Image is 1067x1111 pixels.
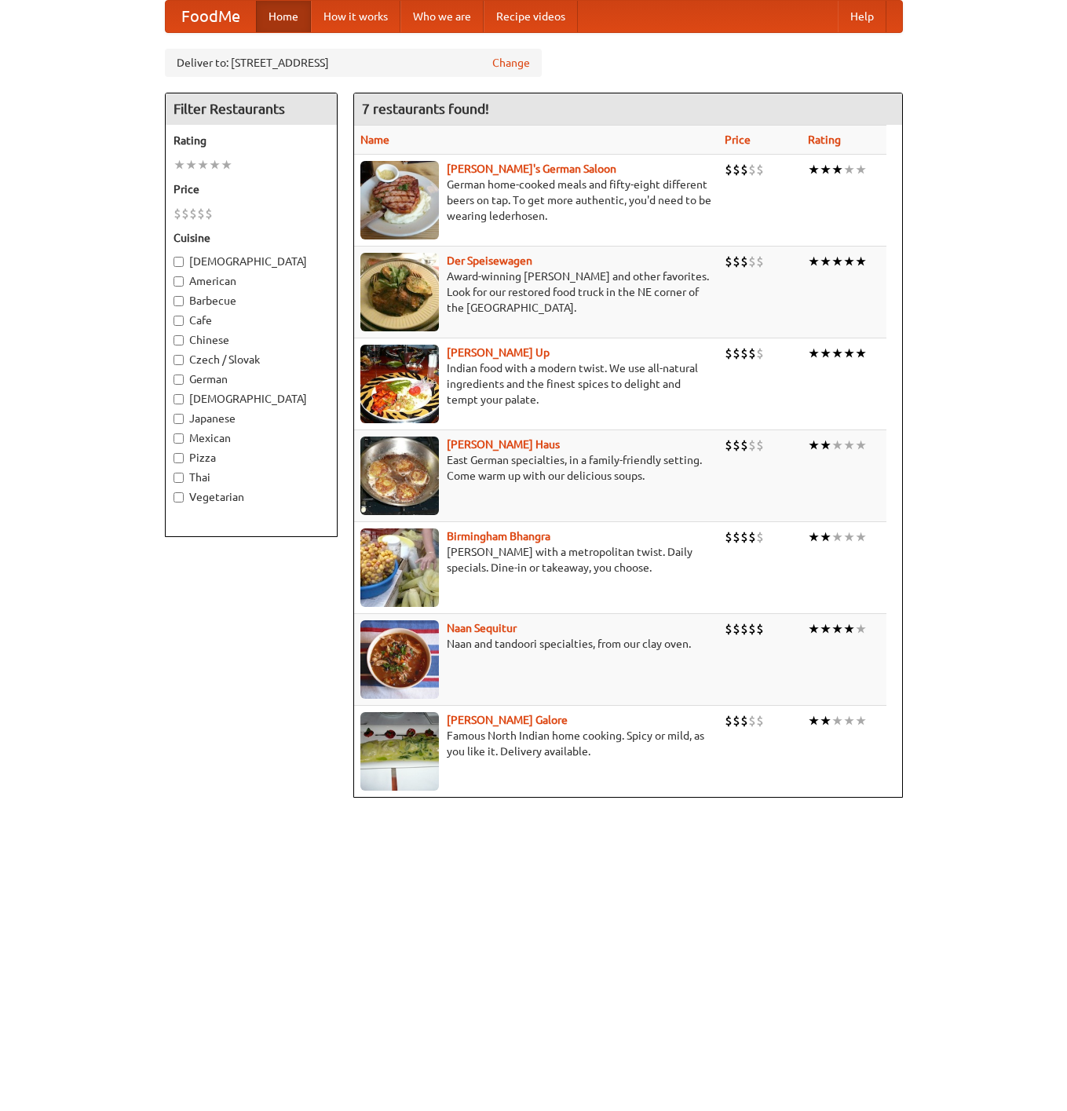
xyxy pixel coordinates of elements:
[360,269,712,316] p: Award-winning [PERSON_NAME] and other favorites. Look for our restored food truck in the NE corne...
[740,253,748,270] li: $
[189,205,197,222] li: $
[740,528,748,546] li: $
[740,161,748,178] li: $
[855,345,867,362] li: ★
[748,161,756,178] li: $
[360,437,439,515] img: kohlhaus.jpg
[808,528,820,546] li: ★
[843,161,855,178] li: ★
[843,345,855,362] li: ★
[174,492,184,503] input: Vegetarian
[740,437,748,454] li: $
[174,371,329,387] label: German
[855,620,867,638] li: ★
[756,253,764,270] li: $
[484,1,578,32] a: Recipe videos
[360,345,439,423] img: curryup.jpg
[166,1,256,32] a: FoodMe
[447,530,550,543] a: Birmingham Bhangra
[447,714,568,726] a: [PERSON_NAME] Galore
[855,712,867,729] li: ★
[820,345,831,362] li: ★
[174,316,184,326] input: Cafe
[831,161,843,178] li: ★
[360,712,439,791] img: currygalore.jpg
[174,375,184,385] input: German
[256,1,311,32] a: Home
[360,253,439,331] img: speisewagen.jpg
[756,620,764,638] li: $
[174,205,181,222] li: $
[808,712,820,729] li: ★
[748,253,756,270] li: $
[855,253,867,270] li: ★
[360,544,712,576] p: [PERSON_NAME] with a metropolitan twist. Daily specials. Dine-in or takeaway, you choose.
[748,437,756,454] li: $
[174,257,184,267] input: [DEMOGRAPHIC_DATA]
[725,620,733,638] li: $
[197,205,205,222] li: $
[165,49,542,77] div: Deliver to: [STREET_ADDRESS]
[820,712,831,729] li: ★
[855,528,867,546] li: ★
[174,293,329,309] label: Barbecue
[174,254,329,269] label: [DEMOGRAPHIC_DATA]
[843,253,855,270] li: ★
[360,360,712,407] p: Indian food with a modern twist. We use all-natural ingredients and the finest spices to delight ...
[447,254,532,267] a: Der Speisewagen
[756,528,764,546] li: $
[725,528,733,546] li: $
[174,230,329,246] h5: Cuisine
[725,437,733,454] li: $
[174,453,184,463] input: Pizza
[209,156,221,174] li: ★
[166,93,337,125] h4: Filter Restaurants
[725,161,733,178] li: $
[808,437,820,454] li: ★
[733,253,740,270] li: $
[756,712,764,729] li: $
[820,253,831,270] li: ★
[360,161,439,239] img: esthers.jpg
[492,55,530,71] a: Change
[360,133,389,146] a: Name
[756,437,764,454] li: $
[360,728,712,759] p: Famous North Indian home cooking. Spicy or mild, as you like it. Delivery available.
[733,620,740,638] li: $
[831,345,843,362] li: ★
[808,253,820,270] li: ★
[725,253,733,270] li: $
[740,345,748,362] li: $
[725,345,733,362] li: $
[756,161,764,178] li: $
[174,181,329,197] h5: Price
[831,528,843,546] li: ★
[843,620,855,638] li: ★
[748,528,756,546] li: $
[447,163,616,175] a: [PERSON_NAME]'s German Saloon
[808,133,841,146] a: Rating
[756,345,764,362] li: $
[174,296,184,306] input: Barbecue
[362,101,489,116] ng-pluralize: 7 restaurants found!
[174,489,329,505] label: Vegetarian
[185,156,197,174] li: ★
[360,528,439,607] img: bhangra.jpg
[400,1,484,32] a: Who we are
[174,411,329,426] label: Japanese
[831,437,843,454] li: ★
[174,335,184,345] input: Chinese
[174,450,329,466] label: Pizza
[447,622,517,634] a: Naan Sequitur
[855,437,867,454] li: ★
[174,332,329,348] label: Chinese
[725,133,751,146] a: Price
[748,345,756,362] li: $
[748,620,756,638] li: $
[447,438,560,451] b: [PERSON_NAME] Haus
[174,355,184,365] input: Czech / Slovak
[174,312,329,328] label: Cafe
